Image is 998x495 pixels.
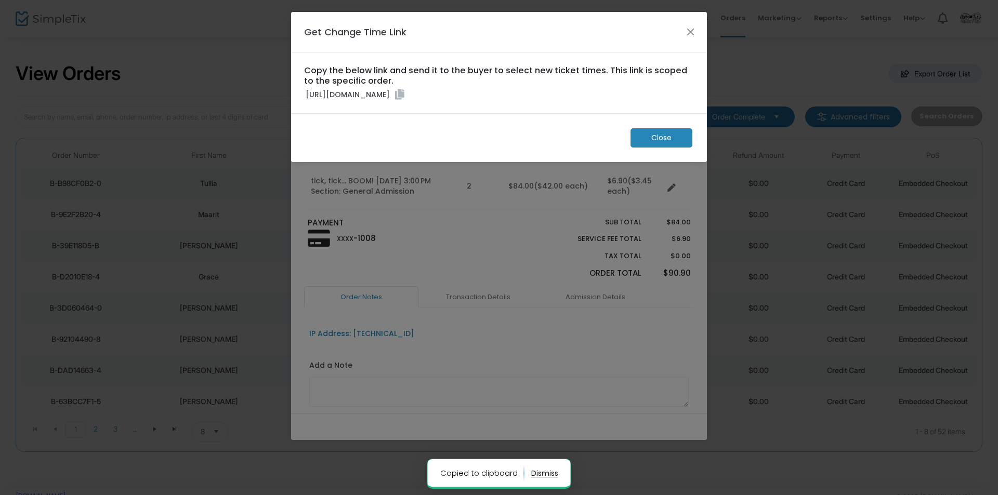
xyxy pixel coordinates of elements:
label: [URL][DOMAIN_NAME] [306,89,413,100]
p: Copied to clipboard [440,465,524,481]
h4: Get Change Time Link [304,25,406,39]
button: dismiss [531,465,558,481]
span: Close [651,132,672,143]
button: Close [684,25,698,38]
h5: Copy the below link and send it to the buyer to select new ticket times. This link is scoped to t... [304,65,694,86]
